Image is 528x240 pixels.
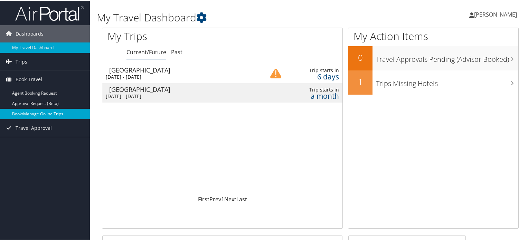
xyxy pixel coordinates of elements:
[16,70,42,87] span: Book Travel
[171,48,182,55] a: Past
[376,50,518,64] h3: Travel Approvals Pending (Advisor Booked)
[106,73,254,79] div: [DATE] - [DATE]
[126,48,166,55] a: Current/Future
[221,195,224,202] a: 1
[109,66,258,73] div: [GEOGRAPHIC_DATA]
[291,67,339,73] div: Trip starts in
[16,52,27,70] span: Trips
[348,70,518,94] a: 1Trips Missing Hotels
[209,195,221,202] a: Prev
[16,119,52,136] span: Travel Approval
[198,195,209,202] a: First
[106,93,254,99] div: [DATE] - [DATE]
[97,10,381,24] h1: My Travel Dashboard
[236,195,247,202] a: Last
[15,4,84,21] img: airportal-logo.png
[107,28,237,43] h1: My Trips
[291,73,339,79] div: 6 days
[224,195,236,202] a: Next
[109,86,258,92] div: [GEOGRAPHIC_DATA]
[469,3,524,24] a: [PERSON_NAME]
[348,75,373,87] h2: 1
[348,28,518,43] h1: My Action Items
[270,67,281,78] img: alert-flat-solid-caution.png
[348,46,518,70] a: 0Travel Approvals Pending (Advisor Booked)
[291,86,339,92] div: Trip starts in
[376,75,518,88] h3: Trips Missing Hotels
[16,25,44,42] span: Dashboards
[348,51,373,63] h2: 0
[474,10,517,18] span: [PERSON_NAME]
[291,92,339,98] div: a month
